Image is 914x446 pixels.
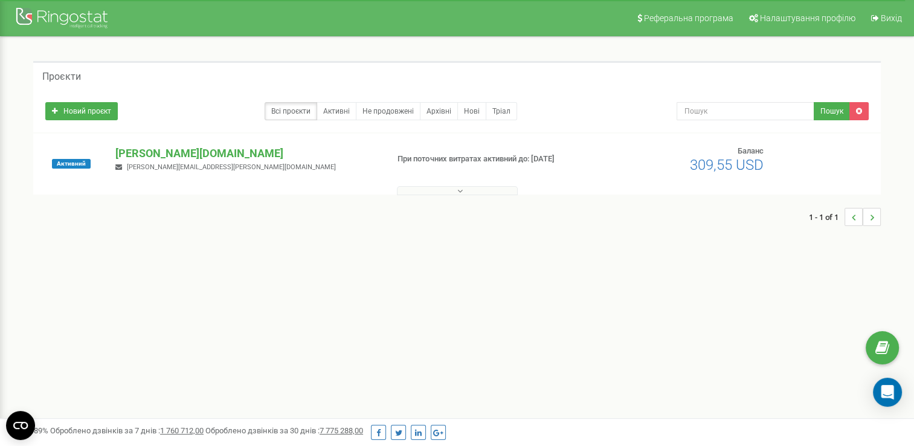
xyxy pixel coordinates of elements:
button: Пошук [814,102,850,120]
u: 1 760 712,00 [160,426,204,435]
span: Вихід [881,13,902,23]
a: Не продовжені [356,102,420,120]
p: При поточних витратах активний до: [DATE] [397,154,590,165]
div: Open Intercom Messenger [873,378,902,407]
h5: Проєкти [42,71,81,82]
u: 7 775 288,00 [320,426,363,435]
a: Новий проєкт [45,102,118,120]
a: Всі проєкти [265,102,317,120]
a: Архівні [420,102,458,120]
a: Тріал [486,102,517,120]
span: [PERSON_NAME][EMAIL_ADDRESS][PERSON_NAME][DOMAIN_NAME] [127,163,336,171]
input: Пошук [677,102,814,120]
span: 1 - 1 of 1 [809,208,845,226]
span: 309,55 USD [690,157,764,173]
span: Реферальна програма [644,13,733,23]
span: Баланс [738,146,764,155]
p: [PERSON_NAME][DOMAIN_NAME] [115,146,378,161]
nav: ... [809,196,881,238]
a: Активні [317,102,356,120]
span: Оброблено дзвінків за 30 днів : [205,426,363,435]
span: Оброблено дзвінків за 7 днів : [50,426,204,435]
button: Open CMP widget [6,411,35,440]
span: Активний [52,159,91,169]
span: Налаштування профілю [760,13,855,23]
a: Нові [457,102,486,120]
